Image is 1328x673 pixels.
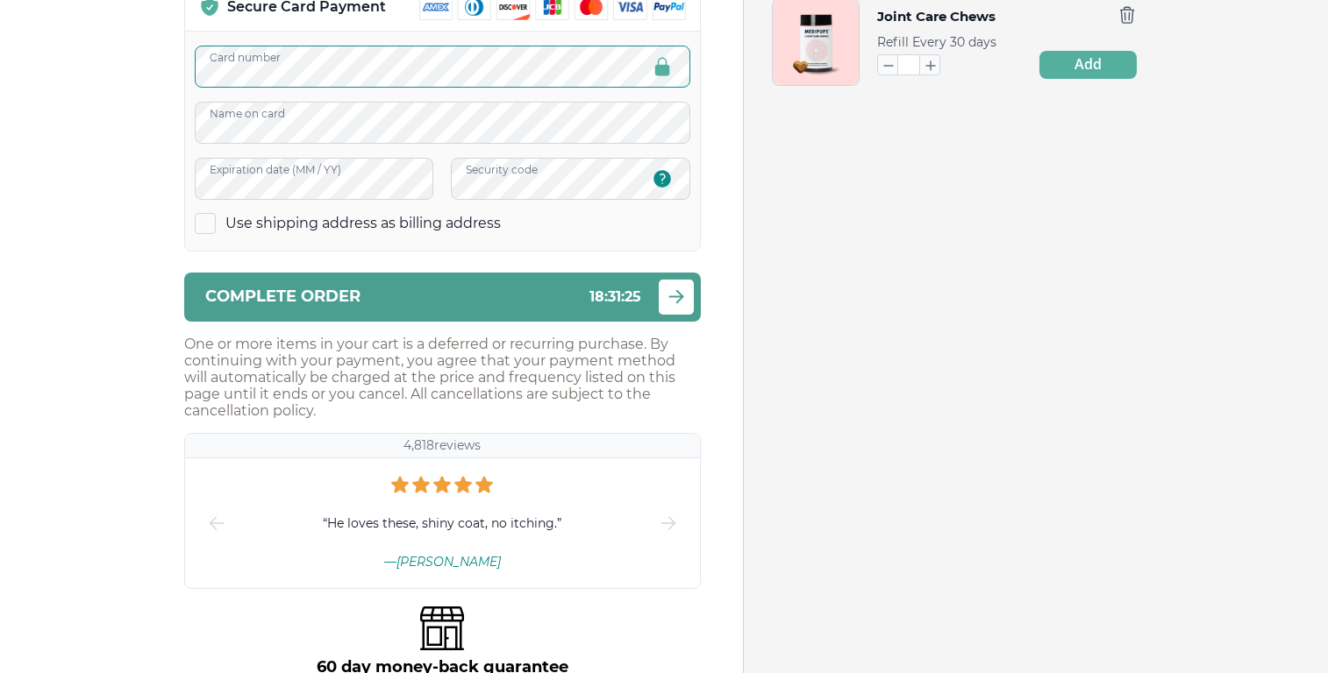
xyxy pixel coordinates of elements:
button: Complete order18:31:25 [184,273,701,322]
p: One or more items in your cart is a deferred or recurring purchase. By continuing with your payme... [184,336,701,419]
label: Use shipping address as billing address [225,214,501,233]
button: Joint Care Chews [877,5,996,28]
button: prev-slide [206,458,227,588]
p: 4,818 reviews [403,437,481,454]
span: 18 : 31 : 25 [589,288,641,305]
span: — [PERSON_NAME] [384,554,501,570]
span: Refill Every 30 days [877,34,996,50]
span: “ He loves these, shiny coat, no itching. ” [323,514,561,533]
span: Complete order [205,288,361,305]
button: next-slide [658,458,679,588]
button: Add [1039,51,1137,79]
